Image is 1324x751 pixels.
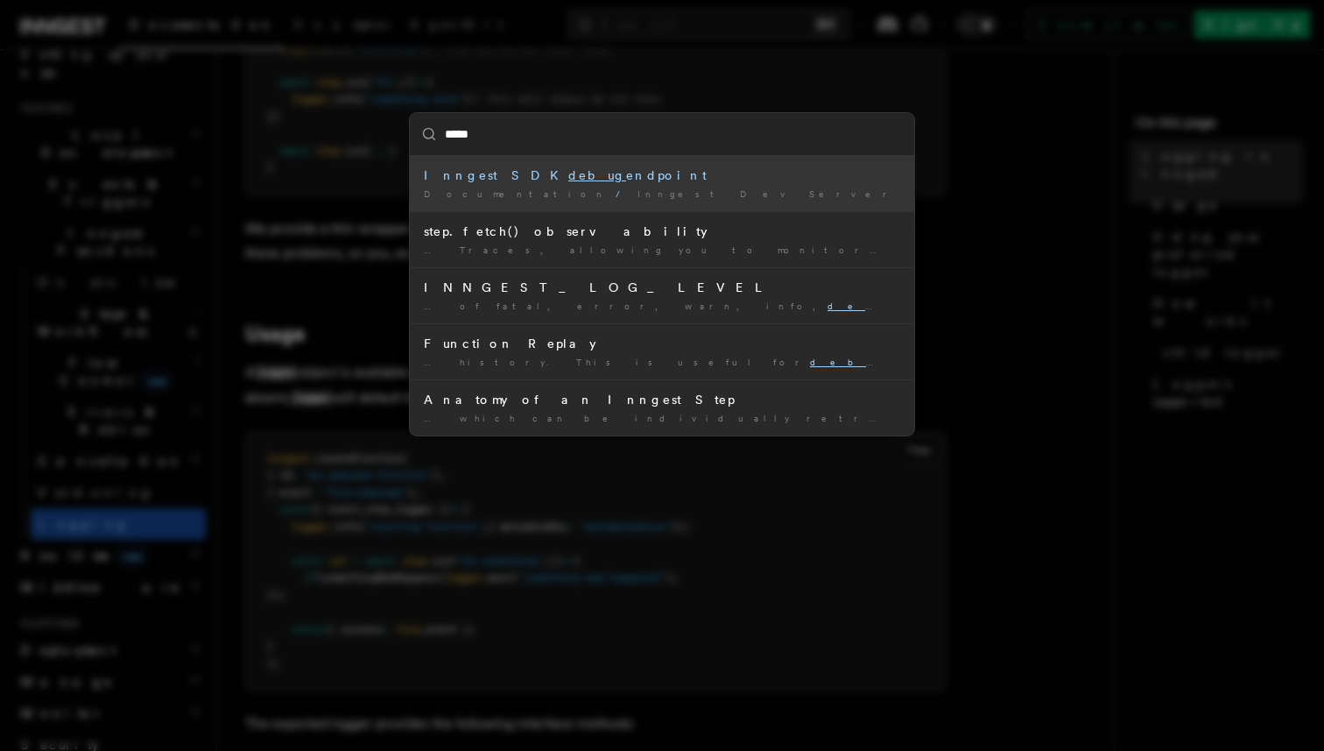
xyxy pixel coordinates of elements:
[568,168,626,182] mark: debug
[424,391,900,408] div: Anatomy of an Inngest Step
[424,412,900,425] div: … which can be individually retried, ged, or recovered. Inngest uses …
[424,166,900,184] div: Inngest SDK endpoint
[616,188,630,199] span: /
[424,279,900,296] div: INNGEST_LOG_LEVEL
[637,188,898,199] span: Inngest Dev Server
[827,301,907,311] mark: debug
[424,300,900,313] div: … of fatal, error, warn, info, , or silent. Defaults to …
[424,188,609,199] span: Documentation
[810,357,890,367] mark: debug
[424,244,900,257] div: … Traces, allowing you to monitor and your HTTP requests:
[424,356,900,369] div: … history. This is useful for ging and correcting errors without …
[424,223,900,240] div: step.fetch() observability
[424,335,900,352] div: Function Replay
